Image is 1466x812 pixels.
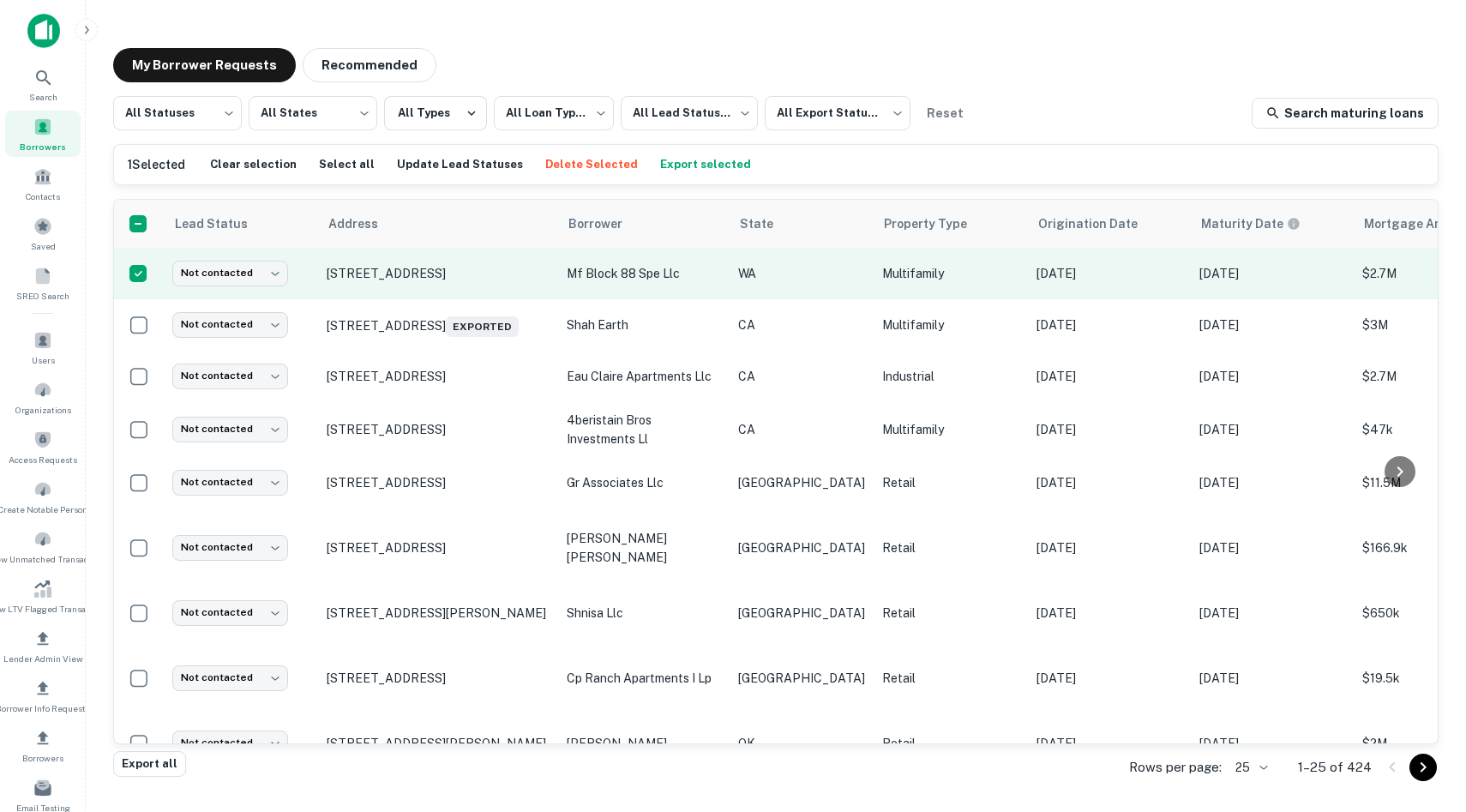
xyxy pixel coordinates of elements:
p: [DATE] [1199,734,1345,753]
div: Access Requests [5,424,81,470]
p: [STREET_ADDRESS] [327,671,550,686]
div: Not contacted [172,261,288,286]
span: Borrowers [22,751,63,765]
span: Borrowers [20,140,66,153]
p: Rows per page: [1129,757,1222,778]
a: Search [5,61,81,107]
p: [DATE] [1036,316,1182,334]
span: Users [32,353,55,367]
a: Create Notable Person [5,473,81,520]
p: 1–25 of 424 [1298,757,1372,778]
p: Multifamily [882,420,1019,439]
div: Borrowers [5,111,81,157]
p: Retail [882,473,1019,492]
div: Not contacted [172,470,288,495]
p: [STREET_ADDRESS] [327,475,550,490]
span: Property Type [884,214,989,234]
p: 4beristain bros investments ll [567,411,721,448]
div: Review Unmatched Transactions [5,523,81,569]
a: Users [5,324,81,370]
p: [STREET_ADDRESS] [327,540,550,556]
div: Not contacted [172,535,288,560]
div: Not contacted [172,364,288,388]
p: Retail [882,604,1019,623]
p: [GEOGRAPHIC_DATA] [738,604,865,623]
p: [STREET_ADDRESS][PERSON_NAME] [327,605,550,621]
p: [DATE] [1036,669,1182,688]
button: My Borrower Requests [113,48,296,82]
a: Organizations [5,374,81,420]
div: Not contacted [172,665,288,690]
a: Review LTV Flagged Transactions [5,573,81,619]
div: All Lead Statuses [621,91,758,135]
p: [STREET_ADDRESS] [327,266,550,281]
p: cp ranch apartments i lp [567,669,721,688]
img: capitalize-icon.png [27,14,60,48]
a: Borrower Info Requests [5,672,81,719]
p: shah earth [567,316,721,334]
span: Lead Status [174,214,270,234]
p: [GEOGRAPHIC_DATA] [738,473,865,492]
div: Chat Widget [1380,675,1466,757]
p: [GEOGRAPHIC_DATA] [738,538,865,557]
button: Recommended [303,48,436,82]
span: SREO Search [16,289,69,303]
button: Update Lead Statuses [393,152,527,177]
p: [DATE] [1199,473,1345,492]
p: [DATE] [1036,604,1182,623]
p: [STREET_ADDRESS][PERSON_NAME] [327,736,550,751]
th: State [730,200,874,248]
button: Delete Selected [541,152,642,177]
p: [DATE] [1199,264,1345,283]
p: [DATE] [1199,538,1345,557]
p: [DATE] [1036,367,1182,386]
div: Not contacted [172,417,288,442]
a: Lender Admin View [5,623,81,669]
p: [PERSON_NAME] [PERSON_NAME] [567,529,721,567]
span: State [740,214,796,234]
p: CA [738,420,865,439]
div: SREO Search [5,260,81,306]
span: Address [328,214,400,234]
p: [DATE] [1036,264,1182,283]
span: Borrower [568,214,645,234]
th: Origination Date [1028,200,1191,248]
div: Not contacted [172,731,288,755]
p: [DATE] [1199,367,1345,386]
p: [GEOGRAPHIC_DATA] [738,669,865,688]
div: Not contacted [172,600,288,625]
p: Multifamily [882,264,1019,283]
p: [PERSON_NAME] [567,734,721,753]
div: All States [249,91,377,135]
span: Organizations [15,403,71,417]
button: Export all [113,751,186,777]
th: Property Type [874,200,1028,248]
p: [DATE] [1199,669,1345,688]
p: CA [738,367,865,386]
button: All Types [384,96,487,130]
p: mf block 88 spe llc [567,264,721,283]
button: Go to next page [1409,754,1437,781]
p: shnisa llc [567,604,721,623]
p: Multifamily [882,316,1019,334]
span: Saved [31,239,56,253]
p: [DATE] [1199,420,1345,439]
div: Not contacted [172,312,288,337]
a: Search maturing loans [1252,98,1439,129]
p: CA [738,316,865,334]
p: WA [738,264,865,283]
a: Borrowers [5,722,81,768]
p: [STREET_ADDRESS] [327,369,550,384]
p: [DATE] [1036,734,1182,753]
span: Lender Admin View [3,652,83,665]
a: Saved [5,210,81,256]
h6: Maturity Date [1201,214,1283,233]
p: gr associates llc [567,473,721,492]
